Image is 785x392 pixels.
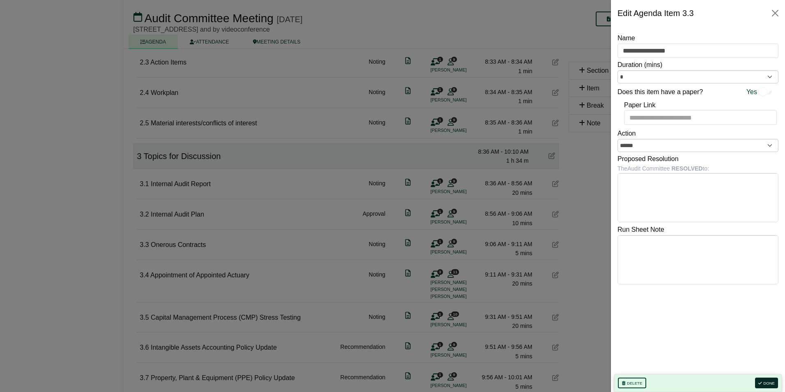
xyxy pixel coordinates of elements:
label: Action [617,128,636,139]
label: Paper Link [624,100,656,111]
span: Yes [746,87,757,97]
b: RESOLVED [672,165,703,172]
button: Delete [618,378,646,388]
button: Close [769,7,782,20]
label: Duration (mins) [617,60,662,70]
label: Proposed Resolution [617,154,679,164]
label: Run Sheet Note [617,224,664,235]
button: Done [755,378,778,388]
div: The Audit Committee to: [617,164,778,173]
label: Does this item have a paper? [617,87,703,97]
label: Name [617,33,635,44]
div: Edit Agenda Item 3.3 [617,7,694,20]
